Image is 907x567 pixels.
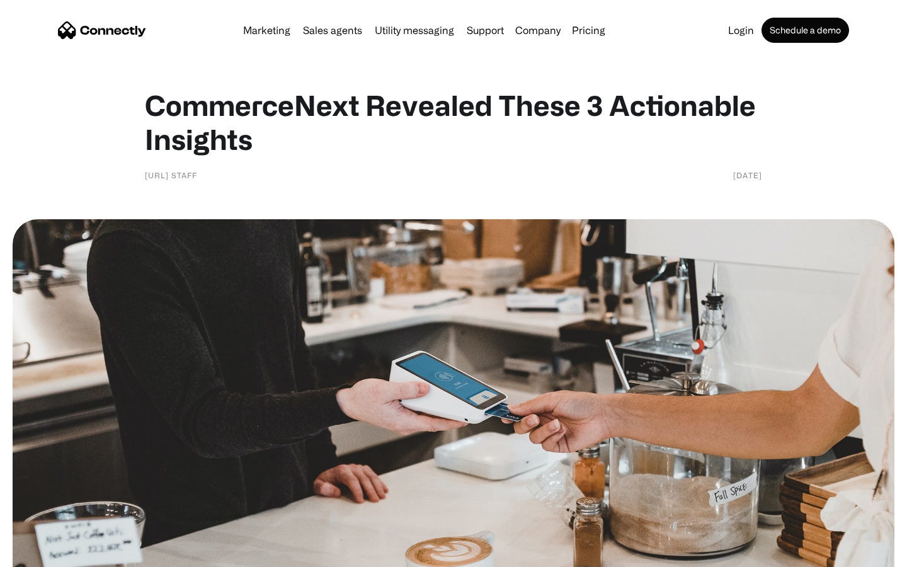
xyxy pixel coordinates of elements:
[145,169,197,181] div: [URL] Staff
[370,25,459,35] a: Utility messaging
[762,18,849,43] a: Schedule a demo
[238,25,295,35] a: Marketing
[462,25,509,35] a: Support
[13,545,76,563] aside: Language selected: English
[298,25,367,35] a: Sales agents
[723,25,759,35] a: Login
[25,545,76,563] ul: Language list
[567,25,610,35] a: Pricing
[145,88,762,156] h1: CommerceNext Revealed These 3 Actionable Insights
[733,169,762,181] div: [DATE]
[515,21,561,39] div: Company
